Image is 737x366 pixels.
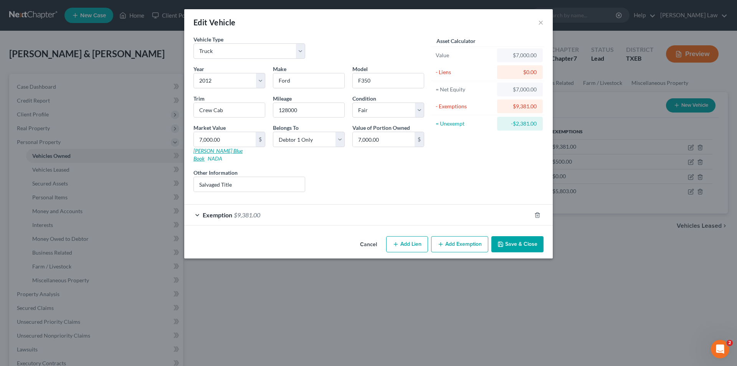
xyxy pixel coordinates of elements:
[273,124,299,131] span: Belongs To
[273,103,344,118] input: --
[194,177,305,192] input: (optional)
[436,37,476,45] label: Asset Calculator
[352,124,410,132] label: Value of Portion Owned
[436,103,494,110] div: - Exemptions
[256,132,265,147] div: $
[352,94,376,103] label: Condition
[436,51,494,59] div: Value
[503,120,537,128] div: -$2,381.00
[354,237,383,252] button: Cancel
[194,103,265,118] input: ex. LS, LT, etc
[436,120,494,128] div: = Unexempt
[711,340,729,358] iframe: Intercom live chat
[193,35,223,43] label: Vehicle Type
[194,132,256,147] input: 0.00
[503,51,537,59] div: $7,000.00
[503,103,537,110] div: $9,381.00
[503,68,537,76] div: $0.00
[436,68,494,76] div: - Liens
[193,94,205,103] label: Trim
[273,94,292,103] label: Mileage
[538,18,544,27] button: ×
[352,65,368,73] label: Model
[193,147,243,162] a: [PERSON_NAME] Blue Book
[193,17,236,28] div: Edit Vehicle
[273,66,286,72] span: Make
[727,340,733,346] span: 2
[193,124,226,132] label: Market Value
[503,86,537,93] div: $7,000.00
[436,86,494,93] div: = Net Equity
[353,132,415,147] input: 0.00
[353,73,424,88] input: ex. Altima
[193,65,204,73] label: Year
[273,73,344,88] input: ex. Nissan
[491,236,544,252] button: Save & Close
[431,236,488,252] button: Add Exemption
[234,211,260,219] span: $9,381.00
[193,169,238,177] label: Other Information
[208,155,222,162] a: NADA
[203,211,232,219] span: Exemption
[386,236,428,252] button: Add Lien
[415,132,424,147] div: $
